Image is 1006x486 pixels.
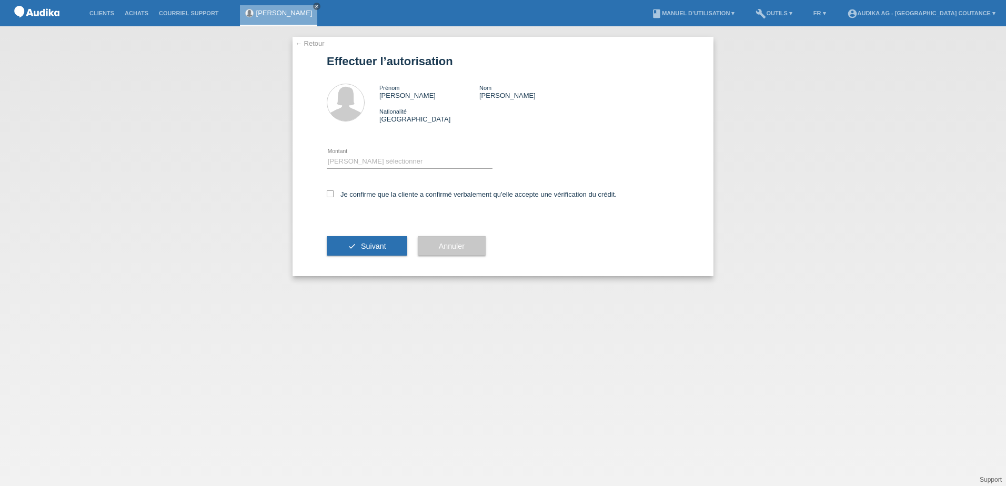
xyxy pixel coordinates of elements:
a: close [313,3,320,10]
a: FR ▾ [808,10,831,16]
a: Support [980,476,1002,483]
span: Suivant [361,242,386,250]
i: build [756,8,766,19]
i: close [314,4,319,9]
i: book [651,8,662,19]
span: Nationalité [379,108,407,115]
a: account_circleAudika AG - [GEOGRAPHIC_DATA] Coutance ▾ [842,10,1001,16]
a: Clients [84,10,119,16]
a: bookManuel d’utilisation ▾ [646,10,740,16]
i: check [348,242,356,250]
span: Nom [479,85,491,91]
div: [GEOGRAPHIC_DATA] [379,107,479,123]
div: [PERSON_NAME] [379,84,479,99]
span: Prénom [379,85,400,91]
button: check Suivant [327,236,407,256]
a: ← Retour [295,39,325,47]
a: buildOutils ▾ [750,10,797,16]
h1: Effectuer l’autorisation [327,55,679,68]
span: Annuler [439,242,465,250]
a: [PERSON_NAME] [256,9,313,17]
label: Je confirme que la cliente a confirmé verbalement qu'elle accepte une vérification du crédit. [327,190,617,198]
a: Courriel Support [154,10,224,16]
i: account_circle [847,8,858,19]
div: [PERSON_NAME] [479,84,579,99]
button: Annuler [418,236,486,256]
a: Achats [119,10,154,16]
a: POS — MF Group [11,21,63,28]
